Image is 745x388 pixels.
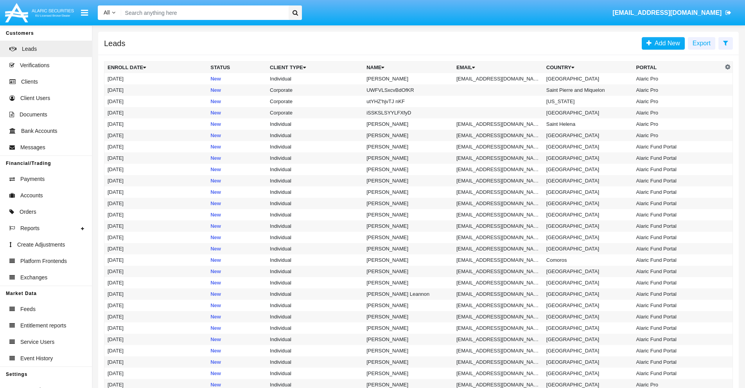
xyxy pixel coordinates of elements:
[543,141,633,152] td: [GEOGRAPHIC_DATA]
[363,141,453,152] td: [PERSON_NAME]
[104,152,208,164] td: [DATE]
[104,107,208,118] td: [DATE]
[20,274,47,282] span: Exchanges
[453,186,543,198] td: [EMAIL_ADDRESS][DOMAIN_NAME]
[633,322,723,334] td: Alaric Fund Portal
[363,73,453,84] td: [PERSON_NAME]
[543,345,633,356] td: [GEOGRAPHIC_DATA]
[267,266,363,277] td: Individual
[267,62,363,73] th: Client Type
[207,254,267,266] td: New
[267,118,363,130] td: Individual
[633,220,723,232] td: Alaric Fund Portal
[267,130,363,141] td: Individual
[104,209,208,220] td: [DATE]
[267,300,363,311] td: Individual
[543,311,633,322] td: [GEOGRAPHIC_DATA]
[104,198,208,209] td: [DATE]
[363,62,453,73] th: Name
[612,9,722,16] span: [EMAIL_ADDRESS][DOMAIN_NAME]
[363,186,453,198] td: [PERSON_NAME]
[363,164,453,175] td: [PERSON_NAME]
[633,198,723,209] td: Alaric Fund Portal
[20,111,47,119] span: Documents
[17,241,65,249] span: Create Adjustments
[633,300,723,311] td: Alaric Fund Portal
[267,232,363,243] td: Individual
[453,220,543,232] td: [EMAIL_ADDRESS][DOMAIN_NAME]
[363,152,453,164] td: [PERSON_NAME]
[363,96,453,107] td: utYHZ'hjvTJ nKF
[267,186,363,198] td: Individual
[104,73,208,84] td: [DATE]
[543,73,633,84] td: [GEOGRAPHIC_DATA]
[104,232,208,243] td: [DATE]
[633,311,723,322] td: Alaric Fund Portal
[633,186,723,198] td: Alaric Fund Portal
[453,334,543,345] td: [EMAIL_ADDRESS][DOMAIN_NAME]
[453,266,543,277] td: [EMAIL_ADDRESS][DOMAIN_NAME]
[267,288,363,300] td: Individual
[104,9,110,16] span: All
[363,232,453,243] td: [PERSON_NAME]
[267,73,363,84] td: Individual
[543,186,633,198] td: [GEOGRAPHIC_DATA]
[543,232,633,243] td: [GEOGRAPHIC_DATA]
[609,2,735,24] a: [EMAIL_ADDRESS][DOMAIN_NAME]
[633,84,723,96] td: Alaric Pro
[207,152,267,164] td: New
[633,96,723,107] td: Alaric Pro
[543,368,633,379] td: [GEOGRAPHIC_DATA]
[453,209,543,220] td: [EMAIL_ADDRESS][DOMAIN_NAME]
[363,175,453,186] td: [PERSON_NAME]
[453,288,543,300] td: [EMAIL_ADDRESS][DOMAIN_NAME]
[633,164,723,175] td: Alaric Fund Portal
[453,322,543,334] td: [EMAIL_ADDRESS][DOMAIN_NAME]
[633,107,723,118] td: Alaric Pro
[633,152,723,164] td: Alaric Fund Portal
[543,175,633,186] td: [GEOGRAPHIC_DATA]
[207,186,267,198] td: New
[20,143,45,152] span: Messages
[207,322,267,334] td: New
[633,368,723,379] td: Alaric Fund Portal
[104,334,208,345] td: [DATE]
[633,356,723,368] td: Alaric Fund Portal
[207,288,267,300] td: New
[688,37,715,50] button: Export
[104,130,208,141] td: [DATE]
[363,220,453,232] td: [PERSON_NAME]
[453,254,543,266] td: [EMAIL_ADDRESS][DOMAIN_NAME]
[363,130,453,141] td: [PERSON_NAME]
[207,243,267,254] td: New
[453,300,543,311] td: [EMAIL_ADDRESS][DOMAIN_NAME]
[363,243,453,254] td: [PERSON_NAME]
[267,356,363,368] td: Individual
[453,311,543,322] td: [EMAIL_ADDRESS][DOMAIN_NAME]
[363,254,453,266] td: [PERSON_NAME]
[104,84,208,96] td: [DATE]
[453,175,543,186] td: [EMAIL_ADDRESS][DOMAIN_NAME]
[104,96,208,107] td: [DATE]
[633,175,723,186] td: Alaric Fund Portal
[104,277,208,288] td: [DATE]
[363,300,453,311] td: [PERSON_NAME]
[642,37,685,50] a: Add New
[633,345,723,356] td: Alaric Fund Portal
[98,9,121,17] a: All
[207,209,267,220] td: New
[104,288,208,300] td: [DATE]
[633,141,723,152] td: Alaric Fund Portal
[453,164,543,175] td: [EMAIL_ADDRESS][DOMAIN_NAME]
[121,5,286,20] input: Search
[207,345,267,356] td: New
[543,84,633,96] td: Saint Pierre and Miquelon
[633,334,723,345] td: Alaric Fund Portal
[543,334,633,345] td: [GEOGRAPHIC_DATA]
[20,305,36,313] span: Feeds
[104,266,208,277] td: [DATE]
[363,356,453,368] td: [PERSON_NAME]
[207,84,267,96] td: New
[363,84,453,96] td: UWFVLSxcvBdOfKR
[207,141,267,152] td: New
